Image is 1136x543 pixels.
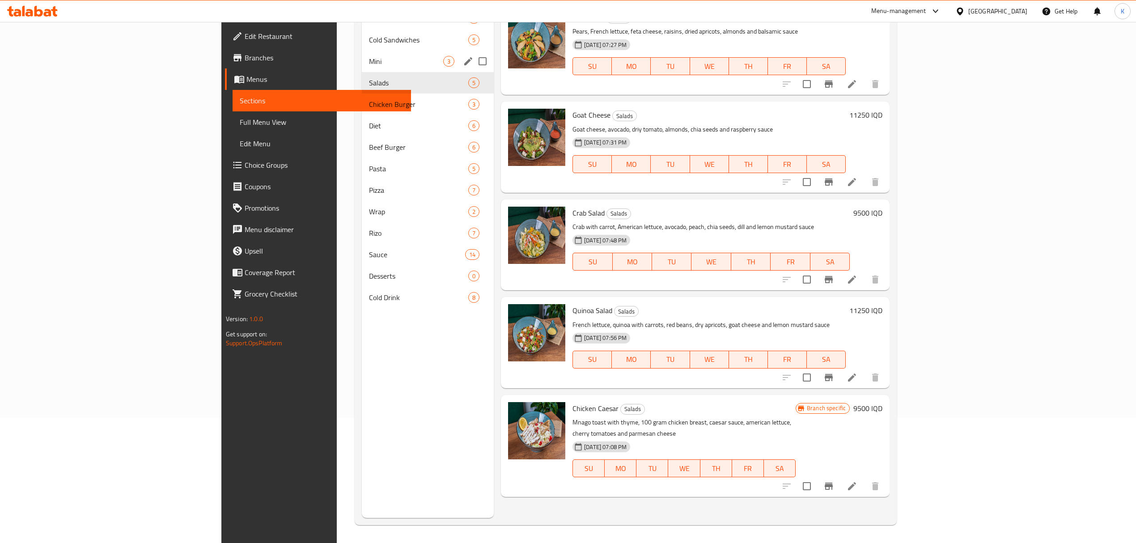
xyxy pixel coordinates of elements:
a: Branches [225,47,411,68]
h6: 11250 IQD [849,109,882,121]
a: Edit menu item [847,372,857,383]
div: Menu-management [871,6,926,17]
div: Cold Drink [369,292,468,303]
h6: 11250 IQD [849,304,882,317]
button: Branch-specific-item [818,367,839,388]
span: Cold Sandwiches [369,34,468,45]
span: [DATE] 07:27 PM [581,41,630,49]
div: Sauce14 [362,244,494,265]
button: MO [605,459,636,477]
a: Edit Restaurant [225,25,411,47]
button: SU [572,155,612,173]
span: 7 [469,229,479,238]
span: FR [771,353,803,366]
span: Pasta [369,163,468,174]
span: Edit Restaurant [245,31,404,42]
div: Beef Burger6 [362,136,494,158]
button: FR [732,459,764,477]
a: Grocery Checklist [225,283,411,305]
span: Select to update [797,368,816,387]
button: SU [572,351,612,369]
span: TH [733,353,764,366]
div: items [468,142,479,153]
button: WE [690,351,729,369]
img: Quinoa Salad [508,304,565,361]
div: Cold Sandwiches5 [362,29,494,51]
button: SU [572,459,605,477]
button: SA [807,351,846,369]
span: Rizo [369,228,468,238]
span: Diet [369,120,468,131]
a: Edit menu item [847,481,857,492]
button: delete [865,367,886,388]
button: FR [771,253,810,271]
img: Chicken Caesar [508,402,565,459]
button: WE [690,57,729,75]
div: items [468,99,479,110]
span: Full Menu View [240,117,404,127]
div: Salads5 [362,72,494,93]
div: Diet6 [362,115,494,136]
span: Choice Groups [245,160,404,170]
span: Chicken Burger [369,99,468,110]
button: SA [764,459,796,477]
span: Wrap [369,206,468,217]
span: 5 [469,79,479,87]
h6: 9500 IQD [853,207,882,219]
span: TU [640,462,665,475]
span: [DATE] 07:48 PM [581,236,630,245]
div: Desserts0 [362,265,494,287]
a: Support.OpsPlatform [226,337,283,349]
a: Choice Groups [225,154,411,176]
span: 2 [469,208,479,216]
span: Coverage Report [245,267,404,278]
span: FR [774,255,806,268]
span: Mini [369,56,443,67]
div: Cold Drink8 [362,287,494,308]
div: [GEOGRAPHIC_DATA] [968,6,1027,16]
span: WE [695,255,727,268]
span: SU [576,158,608,171]
div: Mini3edit [362,51,494,72]
span: MO [615,60,647,73]
button: Branch-specific-item [818,171,839,193]
span: Chicken Caesar [572,402,619,415]
span: 5 [469,36,479,44]
div: Salads [606,208,631,219]
div: items [443,56,454,67]
p: Pears, French lettuce, feta cheese, raisins, dried apricots, almonds and balsamic sauce [572,26,846,37]
button: Branch-specific-item [818,269,839,290]
span: Menus [246,74,404,85]
p: Goat cheese, avocado, driy tomato, almonds, chia seeds and raspberry sauce [572,124,846,135]
span: Sauce [369,249,465,260]
a: Full Menu View [233,111,411,133]
span: WE [694,158,725,171]
div: Pizza7 [362,179,494,201]
span: TH [733,158,764,171]
button: FR [768,351,807,369]
span: 3 [444,57,454,66]
span: SA [767,462,792,475]
span: 0 [469,272,479,280]
span: [DATE] 07:56 PM [581,334,630,342]
img: Crab Salad [508,207,565,264]
a: Edit menu item [847,177,857,187]
span: Get support on: [226,328,267,340]
div: items [468,292,479,303]
button: TH [729,351,768,369]
div: items [468,77,479,88]
nav: Menu sections [362,4,494,312]
button: edit [462,55,475,68]
span: FR [771,60,803,73]
span: Upsell [245,246,404,256]
span: TU [656,255,688,268]
span: TU [654,60,686,73]
span: Beef Burger [369,142,468,153]
img: Goat Cheese [508,109,565,166]
button: SU [572,253,612,271]
span: [DATE] 07:08 PM [581,443,630,451]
